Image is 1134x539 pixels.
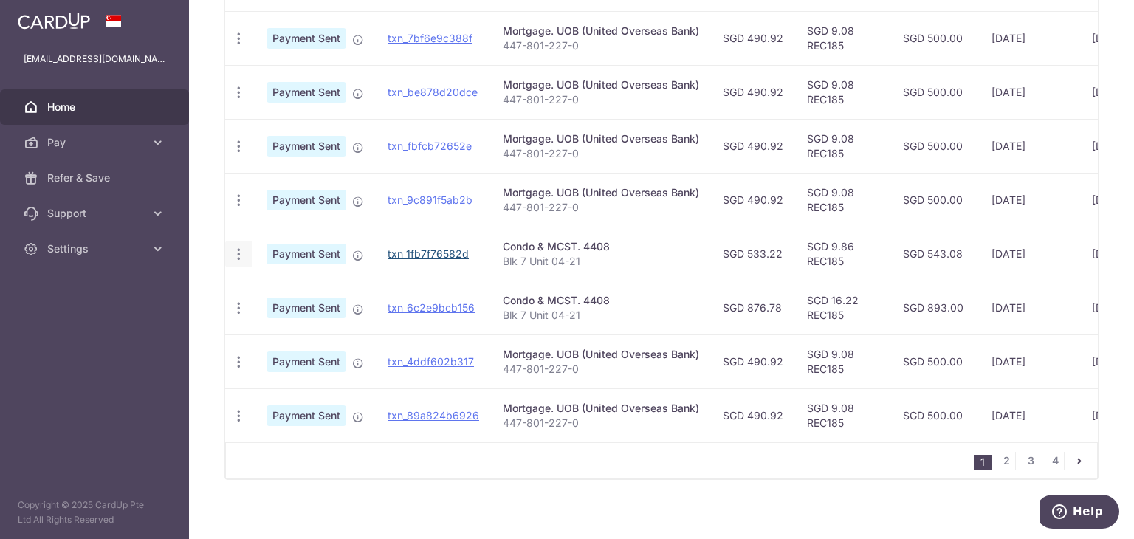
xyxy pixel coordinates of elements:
a: txn_6c2e9bcb156 [388,301,475,314]
td: [DATE] [980,119,1080,173]
td: SGD 490.92 [711,119,795,173]
td: SGD 500.00 [891,119,980,173]
span: Settings [47,241,145,256]
td: SGD 490.92 [711,173,795,227]
td: [DATE] [980,11,1080,65]
p: 447-801-227-0 [503,38,699,53]
a: txn_fbfcb72652e [388,140,472,152]
td: [DATE] [980,173,1080,227]
a: 2 [997,452,1015,470]
a: 3 [1022,452,1039,470]
td: SGD 490.92 [711,65,795,119]
div: Mortgage. UOB (United Overseas Bank) [503,78,699,92]
div: Mortgage. UOB (United Overseas Bank) [503,185,699,200]
td: SGD 9.08 REC185 [795,388,891,442]
span: Payment Sent [267,298,346,318]
div: Condo & MCST. 4408 [503,239,699,254]
td: SGD 9.08 REC185 [795,65,891,119]
a: txn_be878d20dce [388,86,478,98]
td: SGD 533.22 [711,227,795,281]
a: txn_9c891f5ab2b [388,193,472,206]
p: Blk 7 Unit 04-21 [503,308,699,323]
p: 447-801-227-0 [503,200,699,215]
td: SGD 893.00 [891,281,980,334]
td: SGD 500.00 [891,65,980,119]
td: [DATE] [980,281,1080,334]
td: SGD 500.00 [891,173,980,227]
span: Payment Sent [267,82,346,103]
td: SGD 9.08 REC185 [795,11,891,65]
span: Payment Sent [267,190,346,210]
p: 447-801-227-0 [503,92,699,107]
td: [DATE] [980,388,1080,442]
td: [DATE] [980,227,1080,281]
a: txn_4ddf602b317 [388,355,474,368]
div: Mortgage. UOB (United Overseas Bank) [503,401,699,416]
td: SGD 490.92 [711,11,795,65]
span: Home [47,100,145,114]
td: SGD 9.08 REC185 [795,119,891,173]
div: Mortgage. UOB (United Overseas Bank) [503,347,699,362]
td: SGD 9.08 REC185 [795,173,891,227]
div: Mortgage. UOB (United Overseas Bank) [503,24,699,38]
td: SGD 9.08 REC185 [795,334,891,388]
td: SGD 500.00 [891,11,980,65]
td: SGD 16.22 REC185 [795,281,891,334]
div: Condo & MCST. 4408 [503,293,699,308]
iframe: Opens a widget where you can find more information [1039,495,1119,532]
td: SGD 500.00 [891,334,980,388]
img: CardUp [18,12,90,30]
td: [DATE] [980,65,1080,119]
a: txn_89a824b6926 [388,409,479,422]
span: Payment Sent [267,351,346,372]
p: 447-801-227-0 [503,362,699,377]
a: txn_7bf6e9c388f [388,32,472,44]
span: Payment Sent [267,136,346,157]
td: SGD 543.08 [891,227,980,281]
td: SGD 500.00 [891,388,980,442]
td: SGD 490.92 [711,334,795,388]
span: Payment Sent [267,28,346,49]
td: SGD 876.78 [711,281,795,334]
td: [DATE] [980,334,1080,388]
td: SGD 490.92 [711,388,795,442]
li: 1 [974,455,992,470]
span: Pay [47,135,145,150]
span: Payment Sent [267,244,346,264]
a: 4 [1046,452,1064,470]
span: Refer & Save [47,171,145,185]
p: 447-801-227-0 [503,146,699,161]
span: Payment Sent [267,405,346,426]
nav: pager [974,443,1097,478]
p: [EMAIL_ADDRESS][DOMAIN_NAME] [24,52,165,66]
div: Mortgage. UOB (United Overseas Bank) [503,131,699,146]
a: txn_1fb7f76582d [388,247,469,260]
td: SGD 9.86 REC185 [795,227,891,281]
p: Blk 7 Unit 04-21 [503,254,699,269]
p: 447-801-227-0 [503,416,699,430]
span: Support [47,206,145,221]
